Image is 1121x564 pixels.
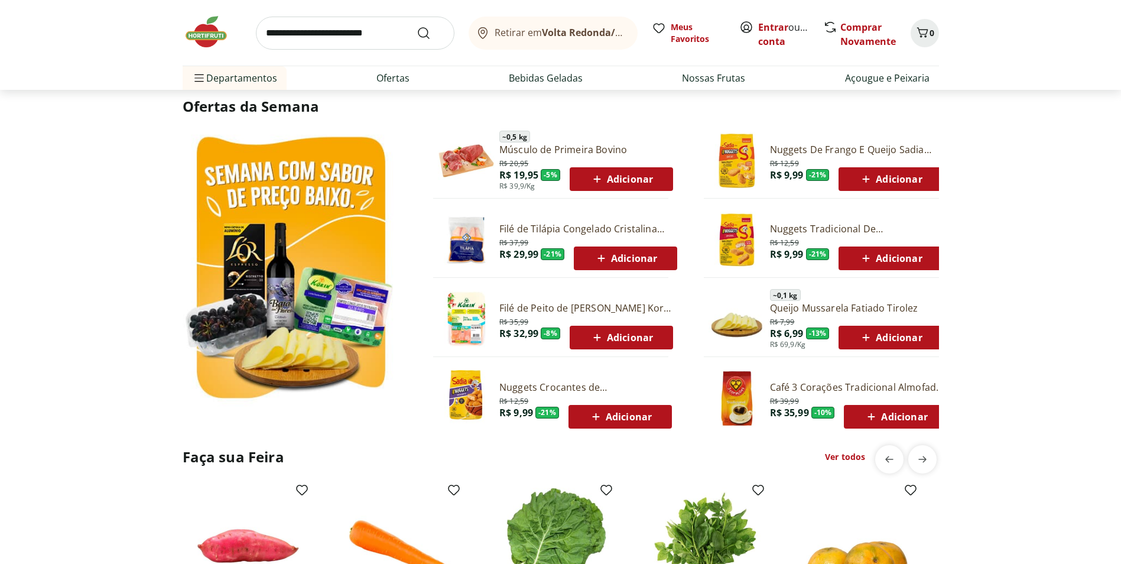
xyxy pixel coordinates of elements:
span: ~ 0,5 kg [499,131,530,142]
span: - 21 % [541,248,564,260]
span: Adicionar [864,410,927,424]
a: Nossas Frutas [682,71,745,85]
img: Ver todos [183,126,398,414]
b: Volta Redonda/[GEOGRAPHIC_DATA] [542,26,713,39]
a: Nuggets Crocantes de [PERSON_NAME] 300g [499,381,672,394]
span: - 13 % [806,328,830,339]
a: Meus Favoritos [652,21,725,45]
span: R$ 20,95 [499,157,528,168]
span: R$ 12,59 [499,394,528,406]
span: - 5 % [541,169,560,181]
button: next [908,445,937,474]
input: search [256,17,454,50]
img: Filé de Tilápia Congelado Cristalina 400g [438,212,495,268]
span: R$ 12,59 [770,236,799,248]
button: Carrinho [911,19,939,47]
img: Músculo de Primeira Bovino [438,132,495,189]
span: R$ 9,99 [770,248,804,261]
span: Retirar em [495,27,625,38]
button: Menu [192,64,206,92]
a: Ofertas [376,71,410,85]
span: R$ 9,99 [499,406,533,419]
span: R$ 32,99 [499,327,538,340]
a: Filé de Peito de [PERSON_NAME] Korin 600g [499,302,673,315]
button: previous [875,445,904,474]
a: Bebidas Geladas [509,71,583,85]
span: R$ 37,99 [499,236,528,248]
span: R$ 9,99 [770,168,804,181]
span: Adicionar [594,251,657,265]
button: Submit Search [417,26,445,40]
img: Hortifruti [183,14,242,50]
span: 0 [930,27,934,38]
h2: Ofertas da Semana [183,96,939,116]
span: - 21 % [806,248,830,260]
button: Retirar emVolta Redonda/[GEOGRAPHIC_DATA] [469,17,638,50]
span: R$ 69,9/Kg [770,340,806,349]
a: Comprar Novamente [840,21,896,48]
span: R$ 6,99 [770,327,804,340]
span: R$ 39,9/Kg [499,181,535,191]
a: Café 3 Corações Tradicional Almofada 500g [770,381,948,394]
span: - 21 % [535,407,559,419]
span: R$ 12,59 [770,157,799,168]
span: - 21 % [806,169,830,181]
span: R$ 35,99 [499,315,528,327]
span: R$ 35,99 [770,406,809,419]
a: Ver todos [825,451,865,463]
img: Queijo Mussarela Fatiado Tirolez [709,291,765,348]
span: Adicionar [590,172,653,186]
button: Adicionar [839,247,942,270]
button: Adicionar [570,167,673,191]
span: ~ 0,1 kg [770,289,801,301]
h2: Faça sua Feira [183,448,284,466]
span: Departamentos [192,64,277,92]
span: R$ 29,99 [499,248,538,261]
a: Nuggets Tradicional De [PERSON_NAME] - 300G [770,222,943,235]
img: Filé de Peito de Frango Congelado Korin 600g [438,291,495,348]
button: Adicionar [568,405,672,429]
img: Nuggets Tradicional de Frango Sadia - 300g [709,212,765,268]
span: Meus Favoritos [671,21,725,45]
a: Músculo de Primeira Bovino [499,143,673,156]
span: Adicionar [859,330,922,345]
span: R$ 7,99 [770,315,795,327]
img: Nuggets de Frango e Queijo Sadia 300g [709,132,765,189]
button: Adicionar [839,326,942,349]
span: Adicionar [589,410,652,424]
a: Nuggets De Frango E Queijo Sadia 300G [770,143,943,156]
span: - 10 % [811,407,835,419]
button: Adicionar [570,326,673,349]
a: Queijo Mussarela Fatiado Tirolez [770,302,943,315]
span: - 8 % [541,328,560,339]
a: Entrar [758,21,788,34]
span: ou [758,20,811,48]
button: Adicionar [839,167,942,191]
img: Nuggets Crocantes de Frango Sadia 300g [438,370,495,427]
button: Adicionar [844,405,947,429]
a: Criar conta [758,21,823,48]
span: Adicionar [590,330,653,345]
button: Adicionar [574,247,677,270]
span: Adicionar [859,172,922,186]
span: R$ 39,99 [770,394,799,406]
a: Filé de Tilápia Congelado Cristalina 400g [499,222,677,235]
span: Adicionar [859,251,922,265]
span: R$ 19,95 [499,168,538,181]
a: Açougue e Peixaria [845,71,930,85]
img: Café Três Corações Tradicional Almofada 500g [709,370,765,427]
